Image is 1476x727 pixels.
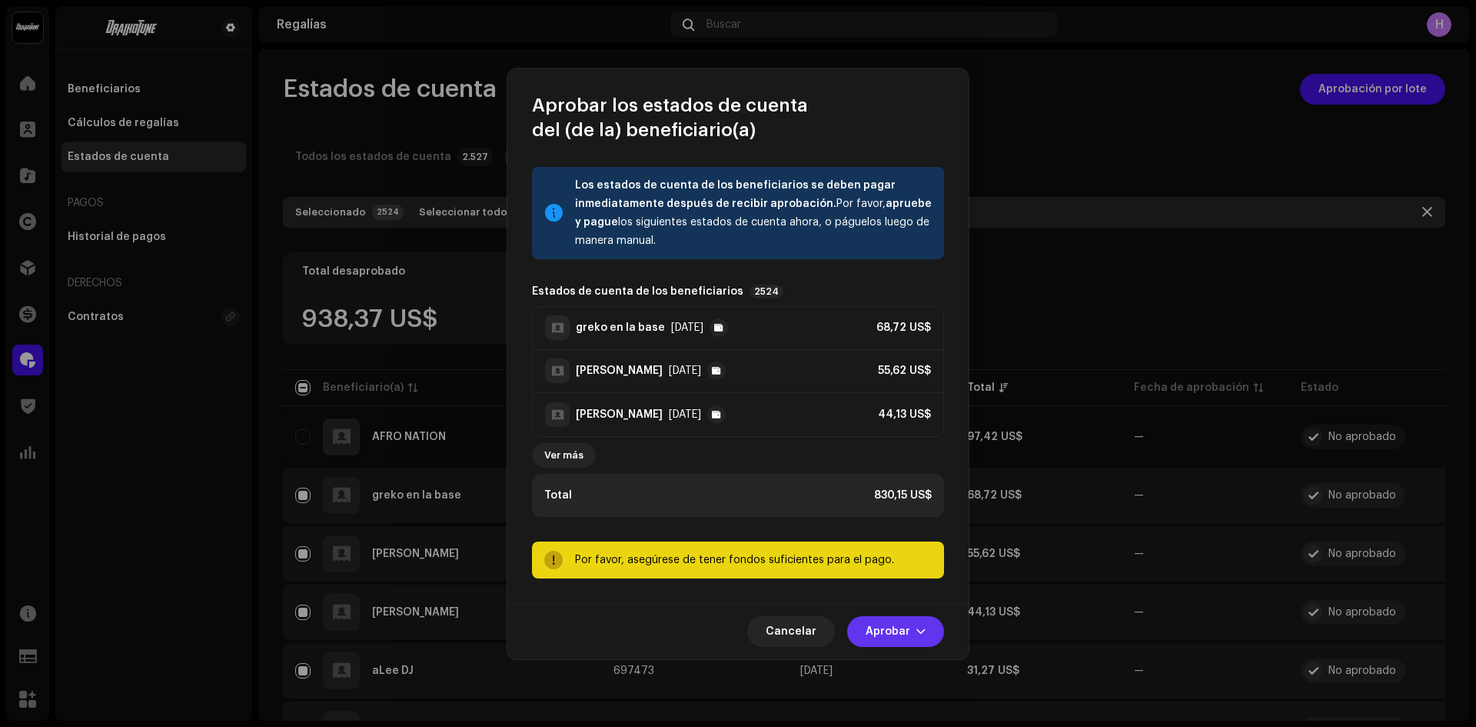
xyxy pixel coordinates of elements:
button: Ver más [532,443,596,468]
span: Aprobar [866,616,910,647]
div: Estados de cuenta de los beneficiarios [532,284,743,300]
span: Cancelar [766,616,816,647]
div: 44,13 US$ [878,409,931,421]
div: Leicel Manuel [576,409,663,421]
div: Arcel Ruiz [576,365,663,377]
div: greko en la base [576,322,665,334]
p-badge: 2524 [750,285,783,298]
div: Por favor, los siguientes estados de cuenta ahora, o páguelos luego de manera manual. [575,176,932,250]
div: Total [544,489,572,502]
button: Cancelar [747,616,835,647]
div: Aprobar los estados de cuenta del (de la) beneficiario(a) [532,93,944,142]
div: [DATE] [671,322,703,334]
div: 68,72 US$ [876,322,931,334]
strong: Los estados de cuenta de los beneficiarios se deben pagar inmediatamente después de recibir aprob... [575,180,896,209]
div: Por favor, asegúrese de tener fondos suficientes para el pago. [575,551,932,569]
div: [DATE] [669,365,701,377]
div: 55,62 US$ [878,365,931,377]
div: 830,15 US$ [874,489,932,502]
span: Ver más [544,440,583,471]
div: [DATE] [669,409,701,421]
button: Aprobar [847,616,944,647]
